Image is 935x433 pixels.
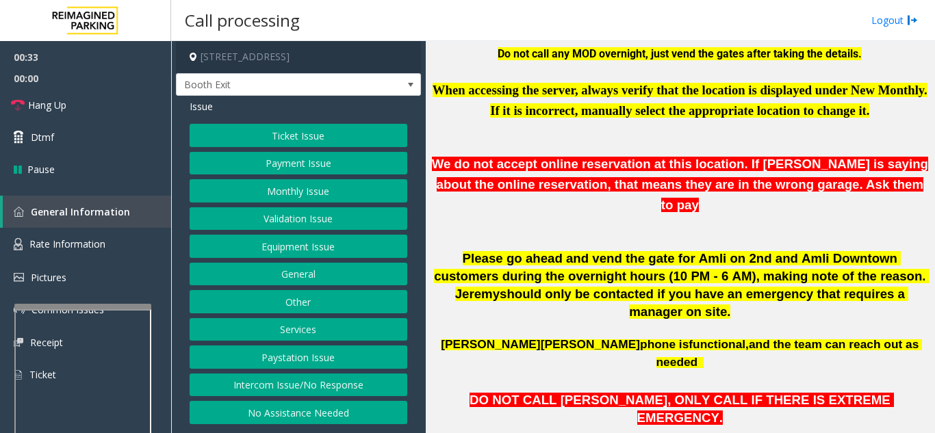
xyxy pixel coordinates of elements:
[190,290,407,313] button: Other
[14,207,24,217] img: 'icon'
[500,287,908,319] span: should only be contacted if you have an emergency that requires a manager on site
[31,271,66,284] span: Pictures
[31,303,104,316] span: Common Issues
[541,337,640,351] span: [PERSON_NAME]
[656,337,923,369] span: and the team can reach out as needed
[727,304,730,319] span: .
[31,205,130,218] span: General Information
[178,3,307,37] h3: Call processing
[433,83,927,118] span: When accessing the server, always verify that the location is displayed under New Monthly. If it ...
[3,196,171,228] a: General Information
[190,345,407,369] button: Paystation Issue
[177,74,372,96] span: Booth Exit
[907,13,918,27] img: logout
[190,207,407,231] button: Validation Issue
[14,238,23,250] img: 'icon'
[441,337,540,351] span: [PERSON_NAME]
[28,98,66,112] span: Hang Up
[190,318,407,341] button: Services
[27,162,55,176] span: Pause
[871,13,918,27] a: Logout
[176,41,421,73] h4: [STREET_ADDRESS]
[640,337,689,351] span: phone is
[462,287,500,301] span: eremy
[14,273,24,282] img: 'icon'
[190,373,407,397] button: Intercom Issue/No Response
[432,157,928,212] span: We do not accept online reservation at this location. If [PERSON_NAME] is saying about the online...
[31,130,54,144] span: Dtmf
[29,237,105,250] span: Rate Information
[190,235,407,258] button: Equipment Issue
[14,304,25,315] img: 'icon'
[689,337,749,351] span: functional,
[190,99,213,114] span: Issue
[14,369,23,381] img: 'icon'
[190,401,407,424] button: No Assistance Needed
[190,152,407,175] button: Payment Issue
[434,251,930,301] span: Please go ahead and vend the gate for Amli on 2nd and Amli Downtown customers during the overnigh...
[190,179,407,202] button: Monthly Issue
[190,124,407,147] button: Ticket Issue
[470,393,894,425] span: DO NOT CALL [PERSON_NAME], ONLY CALL IF THERE IS EXTREME EMERGENCY.
[498,47,862,60] span: Do not call any MOD overnight, just vend the gates after taking the details.
[190,263,407,286] button: General
[14,338,23,347] img: 'icon'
